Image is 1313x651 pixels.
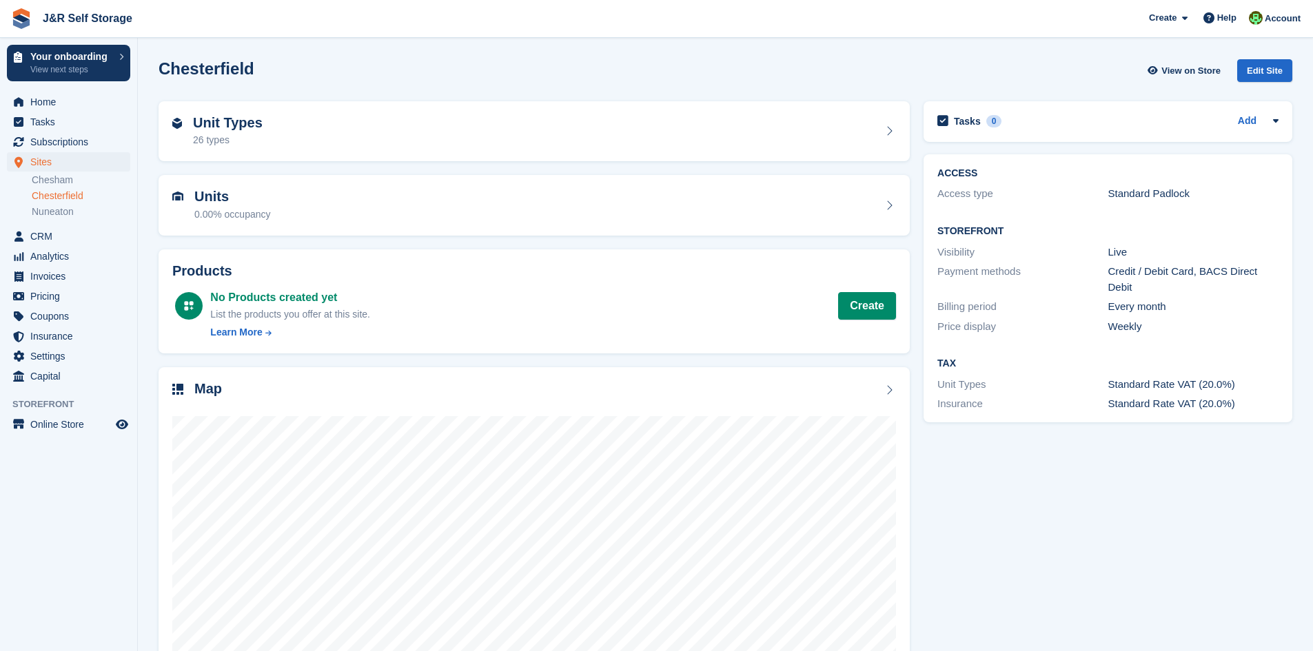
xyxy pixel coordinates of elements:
span: Online Store [30,415,113,434]
a: View on Store [1146,59,1226,82]
span: Coupons [30,307,113,326]
a: menu [7,112,130,132]
a: Add [1238,114,1256,130]
div: 26 types [193,133,263,147]
h2: Storefront [937,226,1279,237]
div: Unit Types [937,377,1108,393]
img: Steve Pollicott [1249,11,1263,25]
a: menu [7,247,130,266]
div: Standard Rate VAT (20.0%) [1108,377,1279,393]
a: Edit Site [1237,59,1292,87]
span: Subscriptions [30,132,113,152]
div: 0.00% occupancy [194,207,271,222]
div: Weekly [1108,319,1279,335]
a: menu [7,415,130,434]
h2: Unit Types [193,115,263,131]
h2: Tasks [954,115,981,127]
span: Capital [30,366,113,386]
div: No Products created yet [210,289,370,306]
a: Your onboarding View next steps [7,45,130,81]
div: Price display [937,319,1108,335]
a: menu [7,307,130,326]
div: Standard Padlock [1108,186,1279,202]
span: Analytics [30,247,113,266]
span: List the products you offer at this site. [210,309,370,320]
a: menu [7,347,130,366]
span: Help [1217,11,1236,25]
img: unit-type-icn-2b2737a686de81e16bb02015468b77c625bbabd49415b5ef34ead5e3b44a266d.svg [172,118,182,129]
a: Units 0.00% occupancy [159,175,910,236]
span: Create [1149,11,1177,25]
div: Learn More [210,325,262,340]
a: menu [7,327,130,346]
div: Access type [937,186,1108,202]
div: Credit / Debit Card, BACS Direct Debit [1108,264,1279,295]
a: Learn More [210,325,370,340]
a: menu [7,152,130,172]
div: Edit Site [1237,59,1292,82]
span: Home [30,92,113,112]
a: menu [7,366,130,386]
span: Pricing [30,287,113,306]
a: menu [7,227,130,246]
span: Account [1265,12,1301,25]
div: Live [1108,245,1279,260]
span: View on Store [1161,64,1221,78]
p: View next steps [30,63,112,76]
div: Insurance [937,396,1108,412]
img: custom-product-icn-white-7c27a13f52cf5f2f504a55ee73a895a1f82ff5669d69490e13668eaf7ade3bb5.svg [183,300,194,311]
a: Chesham [32,174,130,187]
span: Sites [30,152,113,172]
span: Settings [30,347,113,366]
a: menu [7,132,130,152]
div: Standard Rate VAT (20.0%) [1108,396,1279,412]
img: map-icn-33ee37083ee616e46c38cad1a60f524a97daa1e2b2c8c0bc3eb3415660979fc1.svg [172,384,183,395]
h2: Chesterfield [159,59,254,78]
a: menu [7,287,130,306]
div: 0 [986,115,1002,127]
div: Every month [1108,299,1279,315]
div: Billing period [937,299,1108,315]
span: Tasks [30,112,113,132]
a: Nuneaton [32,205,130,218]
div: Visibility [937,245,1108,260]
img: stora-icon-8386f47178a22dfd0bd8f6a31ec36ba5ce8667c1dd55bd0f319d3a0aa187defe.svg [11,8,32,29]
div: Payment methods [937,264,1108,295]
h2: Tax [937,358,1279,369]
a: Preview store [114,416,130,433]
h2: Products [172,263,896,279]
a: J&R Self Storage [37,7,138,30]
img: unit-icn-7be61d7bf1b0ce9d3e12c5938cc71ed9869f7b940bace4675aadf7bd6d80202e.svg [172,192,183,201]
h2: Units [194,189,271,205]
span: Storefront [12,397,137,411]
span: CRM [30,227,113,246]
span: Insurance [30,327,113,346]
a: menu [7,267,130,286]
a: Unit Types 26 types [159,101,910,162]
h2: Map [194,381,222,397]
a: Create [838,292,896,320]
a: menu [7,92,130,112]
a: Chesterfield [32,189,130,203]
h2: ACCESS [937,168,1279,179]
p: Your onboarding [30,52,112,61]
span: Invoices [30,267,113,286]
